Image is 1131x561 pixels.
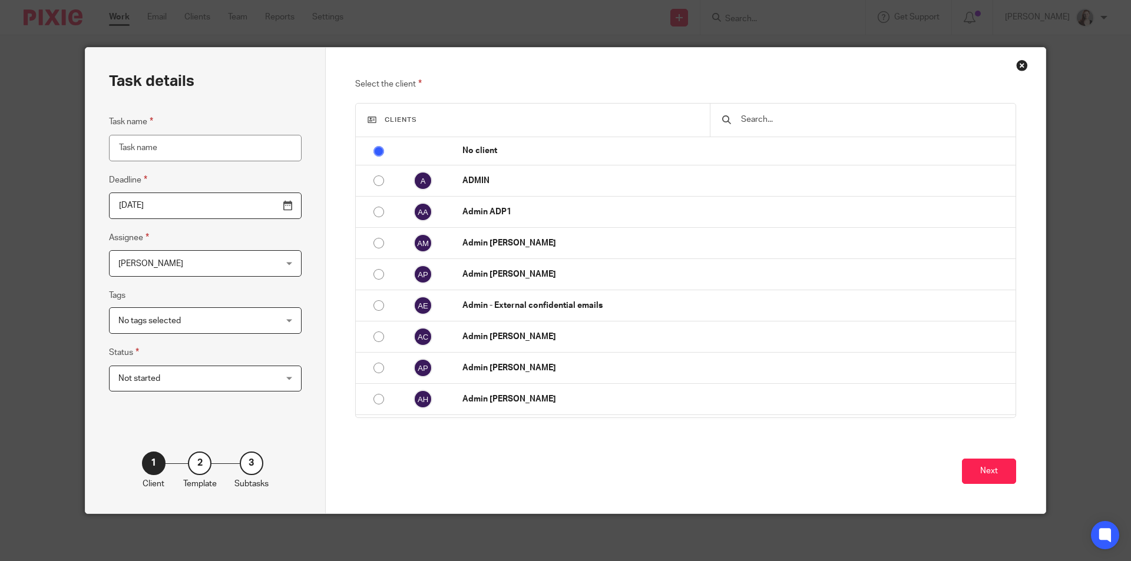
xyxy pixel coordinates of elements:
p: Admin - External confidential emails [462,300,1010,311]
span: [PERSON_NAME] [118,260,183,268]
label: Status [109,346,139,359]
p: Subtasks [234,478,269,490]
label: Deadline [109,173,147,187]
h2: Task details [109,71,194,91]
p: Client [143,478,164,490]
img: svg%3E [414,265,432,284]
label: Tags [109,290,125,301]
p: Select the client [355,77,1017,91]
button: Next [962,459,1016,484]
span: Clients [385,117,417,123]
p: Template [183,478,217,490]
img: svg%3E [414,171,432,190]
p: Admin [PERSON_NAME] [462,393,1010,405]
img: svg%3E [414,203,432,221]
input: Pick a date [109,192,302,219]
div: 1 [142,452,166,475]
label: Task name [109,115,153,128]
label: Assignee [109,231,149,244]
p: ADMIN [462,175,1010,187]
span: Not started [118,374,160,383]
img: svg%3E [414,390,432,409]
img: svg%3E [414,234,432,253]
p: Admin [PERSON_NAME] [462,331,1010,343]
input: Search... [740,113,1004,126]
p: Admin ADP1 [462,206,1010,218]
p: No client [462,145,1010,157]
p: Admin [PERSON_NAME] [462,362,1010,374]
div: Close this dialog window [1016,59,1028,71]
img: svg%3E [414,358,432,377]
p: Admin [PERSON_NAME] [462,268,1010,280]
img: svg%3E [414,296,432,315]
input: Task name [109,135,302,161]
p: Admin [PERSON_NAME] [462,237,1010,249]
div: 3 [240,452,263,475]
img: svg%3E [414,327,432,346]
div: 2 [188,452,211,475]
span: No tags selected [118,317,181,325]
